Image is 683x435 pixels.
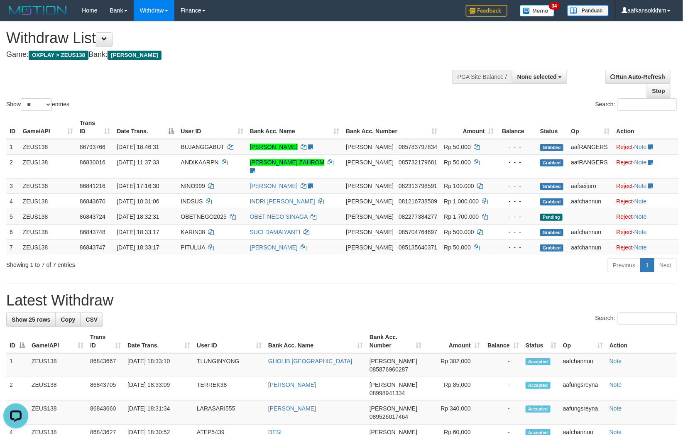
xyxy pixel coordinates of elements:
[399,159,437,166] span: Copy 085732179681 to clipboard
[501,228,534,236] div: - - -
[108,51,161,60] span: [PERSON_NAME]
[640,258,654,272] a: 1
[20,139,76,155] td: ZEUS138
[113,115,177,139] th: Date Trans.: activate to sort column descending
[80,213,105,220] span: 86843724
[80,244,105,251] span: 86843747
[370,405,417,412] span: [PERSON_NAME]
[20,193,76,209] td: ZEUS138
[540,214,563,221] span: Pending
[20,154,76,178] td: ZEUS138
[568,193,613,209] td: aafchannun
[6,4,69,17] img: MOTION_logo.png
[80,229,105,235] span: 86843748
[181,198,203,205] span: INDSUS
[618,98,677,111] input: Search:
[444,244,471,251] span: Rp 50.000
[501,182,534,190] div: - - -
[117,213,159,220] span: [DATE] 18:32:31
[28,353,87,377] td: ZEUS138
[613,224,679,239] td: ·
[250,229,301,235] a: SUCI DAMAIYANTI
[595,313,677,325] label: Search:
[80,159,105,166] span: 86830016
[568,139,613,155] td: aafRANGERS
[20,115,76,139] th: Game/API: activate to sort column ascending
[250,183,298,189] a: [PERSON_NAME]
[6,98,69,111] label: Show entries
[444,229,474,235] span: Rp 500.000
[250,198,315,205] a: INDRI [PERSON_NAME]
[370,390,405,396] span: Copy 08998941334 to clipboard
[613,154,679,178] td: ·
[606,330,677,353] th: Action
[399,244,437,251] span: Copy 085135640371 to clipboard
[501,143,534,151] div: - - -
[568,224,613,239] td: aafchannun
[346,229,394,235] span: [PERSON_NAME]
[20,224,76,239] td: ZEUS138
[346,213,394,220] span: [PERSON_NAME]
[28,330,87,353] th: Game/API: activate to sort column ascending
[501,243,534,252] div: - - -
[501,213,534,221] div: - - -
[20,209,76,224] td: ZEUS138
[268,358,353,364] a: GHOLIB [GEOGRAPHIC_DATA]
[452,70,512,84] div: PGA Site Balance /
[568,115,613,139] th: Op: activate to sort column ascending
[346,244,394,251] span: [PERSON_NAME]
[265,330,366,353] th: Bank Acc. Name: activate to sort column ascending
[617,183,633,189] a: Reject
[540,229,563,236] span: Grabbed
[193,377,265,401] td: TERREK38
[540,244,563,252] span: Grabbed
[20,178,76,193] td: ZEUS138
[6,178,20,193] td: 3
[80,313,103,327] a: CSV
[399,198,437,205] span: Copy 081216738509 to clipboard
[501,158,534,166] div: - - -
[483,377,522,401] td: -
[399,144,437,150] span: Copy 085783797834 to clipboard
[6,115,20,139] th: ID
[346,159,394,166] span: [PERSON_NAME]
[6,292,677,309] h1: Latest Withdraw
[634,144,647,150] a: Note
[12,316,50,323] span: Show 25 rows
[193,330,265,353] th: User ID: activate to sort column ascending
[6,154,20,178] td: 2
[617,213,633,220] a: Reject
[425,377,483,401] td: Rp 85,000
[87,377,124,401] td: 86843705
[512,70,567,84] button: None selected
[617,198,633,205] a: Reject
[6,139,20,155] td: 1
[80,144,105,150] span: 86793766
[537,115,568,139] th: Status
[87,401,124,425] td: 86843660
[80,183,105,189] span: 86841216
[117,198,159,205] span: [DATE] 18:31:06
[618,313,677,325] input: Search:
[444,159,471,166] span: Rp 50.000
[540,144,563,151] span: Grabbed
[526,358,551,365] span: Accepted
[343,115,441,139] th: Bank Acc. Number: activate to sort column ascending
[399,213,437,220] span: Copy 082277384277 to clipboard
[76,115,114,139] th: Trans ID: activate to sort column ascending
[634,198,647,205] a: Note
[560,401,606,425] td: aafungsreyna
[181,144,225,150] span: BUJANGGABUT
[425,401,483,425] td: Rp 340,000
[613,209,679,224] td: ·
[526,382,551,389] span: Accepted
[6,257,278,269] div: Showing 1 to 7 of 7 entries
[607,258,641,272] a: Previous
[117,183,159,189] span: [DATE] 17:16:30
[28,377,87,401] td: ZEUS138
[568,154,613,178] td: aafRANGERS
[613,139,679,155] td: ·
[366,330,425,353] th: Bank Acc. Number: activate to sort column ascending
[124,377,193,401] td: [DATE] 18:33:09
[497,115,537,139] th: Balance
